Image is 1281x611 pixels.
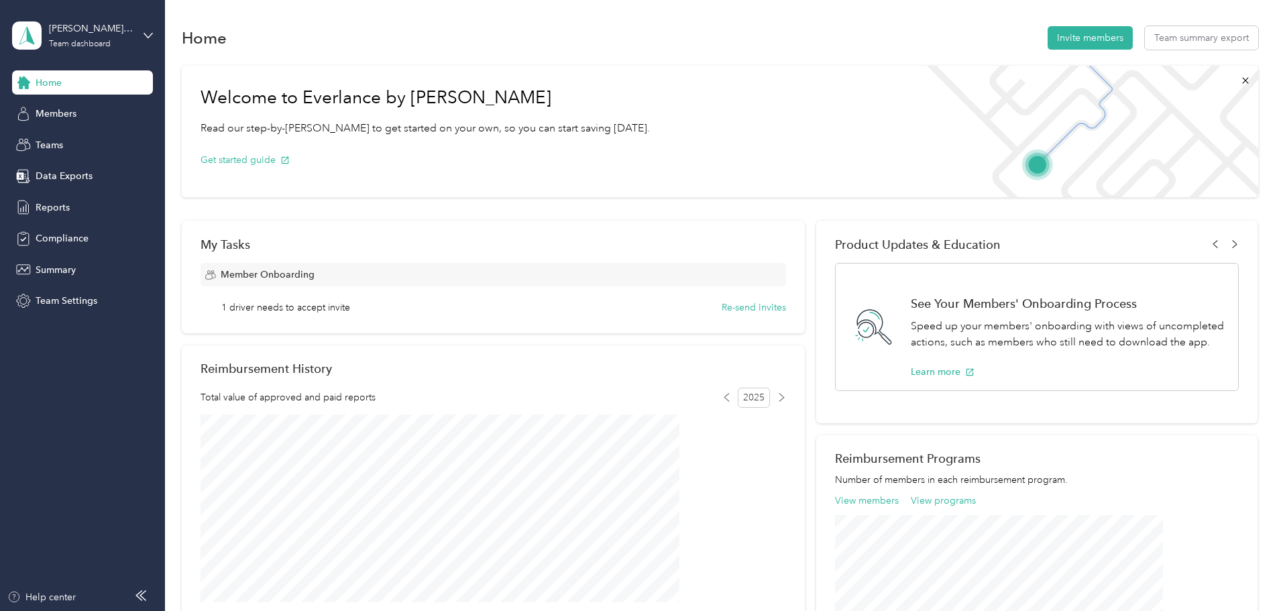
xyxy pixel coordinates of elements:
[835,494,899,508] button: View members
[36,107,76,121] span: Members
[36,138,63,152] span: Teams
[1048,26,1133,50] button: Invite members
[835,237,1001,252] span: Product Updates & Education
[913,66,1258,197] img: Welcome to everlance
[201,362,332,376] h2: Reimbursement History
[36,263,76,277] span: Summary
[1145,26,1258,50] button: Team summary export
[49,40,111,48] div: Team dashboard
[911,296,1224,311] h1: See Your Members' Onboarding Process
[201,153,290,167] button: Get started guide
[911,494,976,508] button: View programs
[201,237,786,252] div: My Tasks
[738,388,770,408] span: 2025
[201,87,650,109] h1: Welcome to Everlance by [PERSON_NAME]
[221,268,315,282] span: Member Onboarding
[36,294,97,308] span: Team Settings
[911,365,974,379] button: Learn more
[201,390,376,404] span: Total value of approved and paid reports
[7,590,76,604] button: Help center
[36,201,70,215] span: Reports
[1206,536,1281,611] iframe: Everlance-gr Chat Button Frame
[835,451,1239,465] h2: Reimbursement Programs
[182,31,227,45] h1: Home
[36,169,93,183] span: Data Exports
[835,473,1239,487] p: Number of members in each reimbursement program.
[722,300,786,315] button: Re-send invites
[911,318,1224,351] p: Speed up your members' onboarding with views of uncompleted actions, such as members who still ne...
[36,76,62,90] span: Home
[49,21,133,36] div: [PERSON_NAME] Trail Redi Mix, LLC
[201,120,650,137] p: Read our step-by-[PERSON_NAME] to get started on your own, so you can start saving [DATE].
[36,231,89,245] span: Compliance
[221,300,350,315] span: 1 driver needs to accept invite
